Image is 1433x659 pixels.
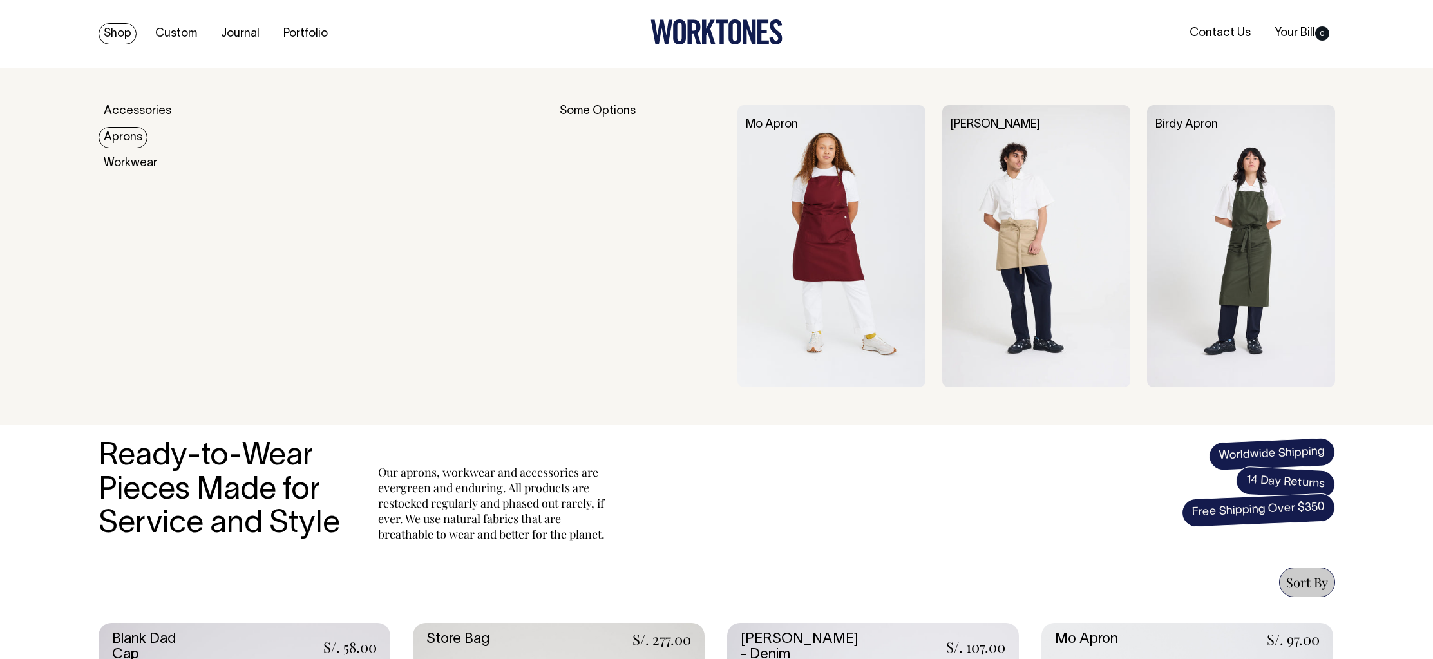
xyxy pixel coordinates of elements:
a: Accessories [99,100,176,122]
span: 0 [1315,26,1329,41]
img: Birdy Apron [1147,105,1335,387]
p: Our aprons, workwear and accessories are evergreen and enduring. All products are restocked regul... [378,464,610,542]
a: Contact Us [1184,23,1256,44]
span: Free Shipping Over $350 [1181,493,1336,528]
a: Birdy Apron [1155,119,1218,130]
h3: Ready-to-Wear Pieces Made for Service and Style [99,440,350,542]
a: Your Bill0 [1269,23,1334,44]
span: 14 Day Returns [1235,466,1335,499]
span: Worldwide Shipping [1208,437,1336,471]
a: Journal [216,23,265,44]
img: Bobby Apron [942,105,1130,387]
img: Mo Apron [737,105,925,387]
span: Sort By [1286,573,1328,591]
div: Some Options [560,105,721,387]
a: Portfolio [278,23,333,44]
a: Workwear [99,153,162,174]
a: Shop [99,23,137,44]
a: Mo Apron [746,119,798,130]
a: [PERSON_NAME] [951,119,1040,130]
a: Aprons [99,127,147,148]
a: Custom [150,23,202,44]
